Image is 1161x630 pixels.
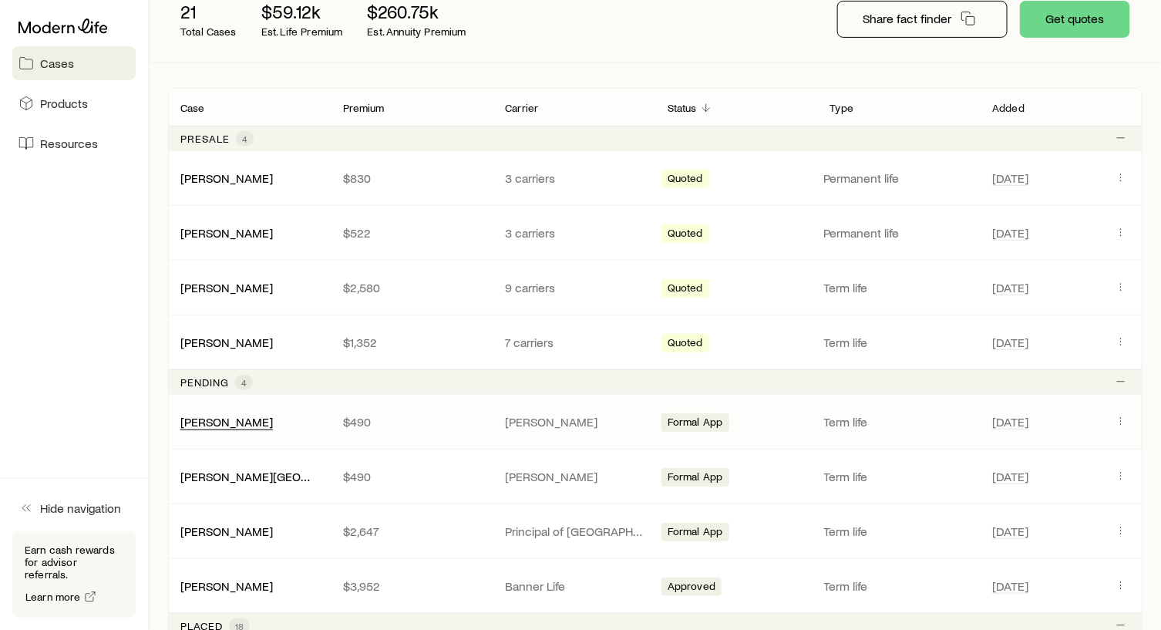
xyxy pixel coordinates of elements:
div: [PERSON_NAME] [180,335,273,351]
p: Permanent life [824,225,974,241]
p: Status [668,102,697,114]
span: Quoted [668,227,703,243]
p: Term life [824,469,974,484]
p: 3 carriers [505,225,643,241]
p: Pending [180,376,229,389]
a: Cases [12,46,136,80]
p: 3 carriers [505,170,643,186]
button: Hide navigation [12,491,136,525]
span: [DATE] [992,280,1028,295]
div: [PERSON_NAME] [180,414,273,430]
p: $490 [343,469,481,484]
span: Formal App [668,470,723,487]
button: Get quotes [1020,1,1130,38]
span: 4 [241,376,247,389]
p: 7 carriers [505,335,643,350]
p: $490 [343,414,481,430]
p: Total Cases [180,25,237,38]
p: Presale [180,133,230,145]
p: $3,952 [343,578,481,594]
span: Products [40,96,88,111]
button: Share fact finder [837,1,1008,38]
p: Est. Life Premium [261,25,343,38]
p: $59.12k [261,1,343,22]
p: $522 [343,225,481,241]
div: [PERSON_NAME] [180,170,273,187]
div: [PERSON_NAME] [180,578,273,595]
p: Type [830,102,854,114]
p: Est. Annuity Premium [368,25,466,38]
span: [DATE] [992,414,1028,430]
div: [PERSON_NAME] [180,225,273,241]
a: [PERSON_NAME] [180,335,273,349]
span: [DATE] [992,524,1028,539]
div: [PERSON_NAME] [180,524,273,540]
span: Quoted [668,281,703,298]
div: [PERSON_NAME][GEOGRAPHIC_DATA] [180,469,318,485]
p: Term life [824,524,974,539]
p: Term life [824,578,974,594]
a: [PERSON_NAME][GEOGRAPHIC_DATA] [180,469,389,483]
span: [DATE] [992,469,1028,484]
p: $1,352 [343,335,481,350]
p: Carrier [505,102,538,114]
span: [DATE] [992,225,1028,241]
div: [PERSON_NAME] [180,280,273,296]
span: Approved [668,580,715,596]
span: Formal App [668,416,723,432]
p: $260.75k [368,1,466,22]
a: [PERSON_NAME] [180,414,273,429]
p: Share fact finder [863,11,951,26]
p: Added [992,102,1025,114]
div: Earn cash rewards for advisor referrals.Learn more [12,531,136,618]
p: Case [180,102,205,114]
p: Premium [343,102,385,114]
a: [PERSON_NAME] [180,280,273,295]
span: Resources [40,136,98,151]
span: Formal App [668,525,723,541]
span: [DATE] [992,578,1028,594]
span: 4 [242,133,247,145]
p: Term life [824,280,974,295]
span: Quoted [668,172,703,188]
a: [PERSON_NAME] [180,524,273,538]
span: Cases [40,56,74,71]
p: $2,580 [343,280,481,295]
span: Hide navigation [40,500,121,516]
p: $2,647 [343,524,481,539]
a: Resources [12,126,136,160]
p: Earn cash rewards for advisor referrals. [25,544,123,581]
span: [DATE] [992,335,1028,350]
p: Principal of [GEOGRAPHIC_DATA] [505,524,643,539]
p: Term life [824,335,974,350]
p: 21 [180,1,237,22]
a: Products [12,86,136,120]
span: Learn more [25,591,81,602]
a: [PERSON_NAME] [180,170,273,185]
span: [DATE] [992,170,1028,186]
p: 9 carriers [505,280,643,295]
p: Banner Life [505,578,643,594]
a: [PERSON_NAME] [180,225,273,240]
p: Term life [824,414,974,430]
span: Quoted [668,336,703,352]
p: Permanent life [824,170,974,186]
p: [PERSON_NAME] [505,469,643,484]
a: [PERSON_NAME] [180,578,273,593]
p: $830 [343,170,481,186]
p: [PERSON_NAME] [505,414,643,430]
